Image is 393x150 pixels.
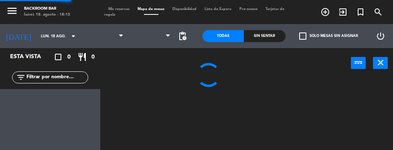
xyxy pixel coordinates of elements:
[244,30,285,42] div: Sin sentar
[376,58,385,67] i: close
[320,7,330,17] i: add_circle_outline
[168,7,201,11] span: Disponibilidad
[26,73,88,82] input: Filtrar por nombre...
[376,31,385,41] i: power_settings_new
[203,30,244,42] div: Todas
[77,52,87,62] i: restaurant
[201,7,235,11] span: Lista de Espera
[6,5,18,17] i: menu
[16,73,26,82] i: filter_list
[178,31,187,41] span: pending_actions
[235,7,261,11] span: Pre-acceso
[24,12,70,18] div: lunes 18. agosto - 18:15
[69,31,78,41] i: arrow_drop_down
[354,58,363,67] i: power_input
[67,53,71,62] span: 0
[53,52,63,62] i: crop_square
[91,53,95,62] span: 0
[373,57,388,69] button: close
[356,7,365,17] i: turned_in_not
[134,7,168,11] span: Mapa de mesas
[299,32,306,40] span: check_box_outline_blank
[24,6,70,12] div: Backroom Bar
[373,7,383,17] i: search
[299,32,358,40] label: Solo mesas sin asignar
[338,7,348,17] i: exit_to_app
[351,57,366,69] button: power_input
[6,5,18,19] button: menu
[4,52,58,62] div: Esta vista
[104,7,134,11] span: Mis reservas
